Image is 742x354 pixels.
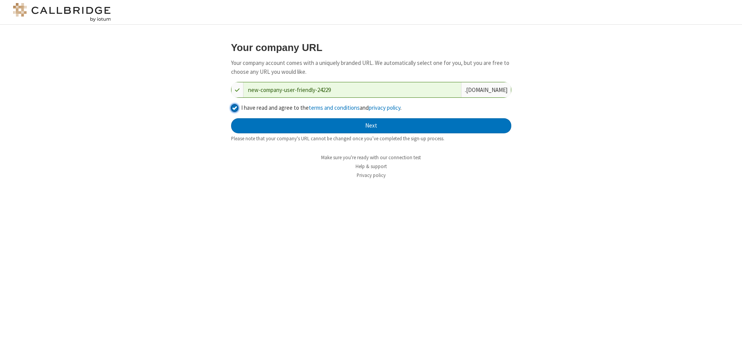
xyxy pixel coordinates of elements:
[243,82,461,97] input: Company URL
[461,82,511,97] div: . [DOMAIN_NAME]
[231,135,511,142] div: Please note that your company's URL cannot be changed once you’ve completed the sign-up process.
[321,154,421,161] a: Make sure you're ready with our connection test
[309,104,360,111] a: terms and conditions
[231,42,511,53] h3: Your company URL
[369,104,400,111] a: privacy policy
[356,163,387,170] a: Help & support
[357,172,386,179] a: Privacy policy
[231,59,511,76] p: Your company account comes with a uniquely branded URL. We automatically select one for you, but ...
[241,104,511,112] label: I have read and agree to the and .
[231,118,511,134] button: Next
[12,3,112,22] img: logo@2x.png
